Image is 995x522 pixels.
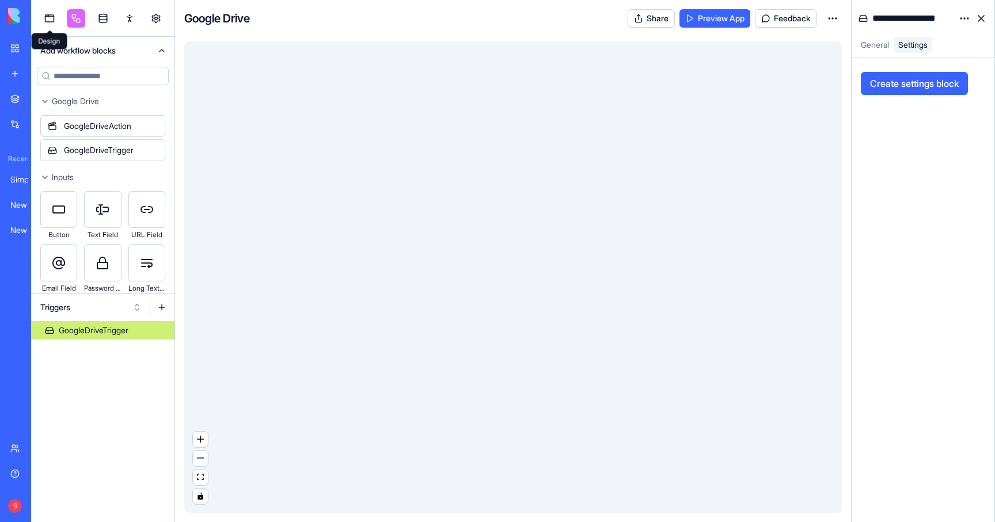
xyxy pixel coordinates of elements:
div: Email Field [40,281,77,295]
a: General [856,37,894,53]
img: logo [8,8,79,24]
div: New App [10,224,43,236]
span: S [8,499,22,513]
div: Text Field [84,228,121,242]
button: Feedback [755,9,816,28]
button: Create settings block [861,72,968,95]
button: zoom out [193,451,208,466]
div: New App [10,199,43,211]
span: Recent [3,154,28,163]
div: GoogleDriveTrigger [59,325,128,336]
h4: Google Drive [184,10,250,26]
a: Simple Todo List [3,168,50,191]
button: Inputs [31,168,174,186]
button: Google Drive [31,92,174,111]
div: URL Field [128,228,165,242]
button: zoom in [193,432,208,447]
p: Design [39,37,60,46]
button: toggle interactivity [193,489,208,504]
div: Long Text Field [128,281,165,295]
a: Settings [894,37,932,53]
button: Add workflow blocks [31,37,174,64]
a: Preview App [679,9,750,28]
div: Button [40,228,77,242]
button: fit view [193,470,208,485]
span: Settings [898,40,928,49]
button: Triggers [35,298,147,317]
a: New App [3,193,50,216]
a: GoogleDriveTrigger [31,321,174,340]
div: Simple Todo List [10,174,43,185]
span: General [861,40,889,49]
div: GoogleDriveTrigger [40,139,165,161]
a: New App [3,219,50,242]
div: GoogleDriveAction [40,115,165,137]
div: Password Field [84,281,121,295]
button: Share [628,9,675,28]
